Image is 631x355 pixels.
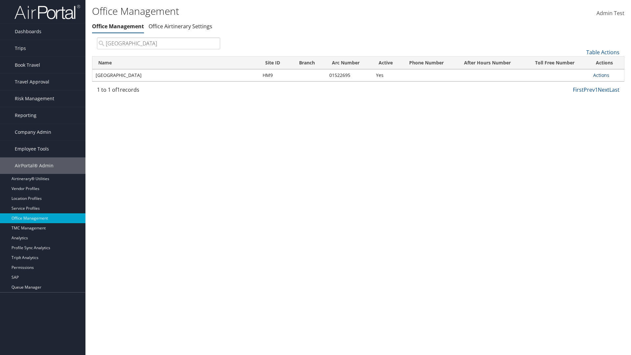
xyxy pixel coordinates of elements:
span: Company Admin [15,124,51,140]
a: Actions [593,72,609,78]
span: Risk Management [15,90,54,107]
span: Admin Test [596,10,624,17]
th: After Hours Number: activate to sort column ascending [458,57,529,69]
a: Admin Test [596,3,624,24]
a: Office Airtinerary Settings [149,23,212,30]
span: Book Travel [15,57,40,73]
img: airportal-logo.png [14,4,80,20]
th: Site ID: activate to sort column ascending [259,57,293,69]
input: Search [97,37,220,49]
a: Office Management [92,23,144,30]
td: HM9 [259,69,293,81]
a: Prev [584,86,595,93]
th: Toll Free Number: activate to sort column ascending [529,57,590,69]
th: Branch: activate to sort column ascending [293,57,326,69]
th: Actions [590,57,624,69]
span: Trips [15,40,26,57]
div: 1 to 1 of records [97,86,220,97]
span: 1 [117,86,120,93]
a: Last [609,86,619,93]
td: [GEOGRAPHIC_DATA] [92,69,259,81]
span: Travel Approval [15,74,49,90]
td: 01522695 [326,69,373,81]
span: Reporting [15,107,36,124]
span: Employee Tools [15,141,49,157]
th: Name: activate to sort column ascending [92,57,259,69]
a: 1 [595,86,598,93]
th: Arc Number: activate to sort column ascending [326,57,373,69]
th: Active: activate to sort column ascending [373,57,404,69]
a: First [573,86,584,93]
span: Dashboards [15,23,41,40]
td: Yes [373,69,404,81]
th: Phone Number: activate to sort column ascending [403,57,458,69]
h1: Office Management [92,4,447,18]
a: Table Actions [586,49,619,56]
span: AirPortal® Admin [15,157,54,174]
a: Next [598,86,609,93]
